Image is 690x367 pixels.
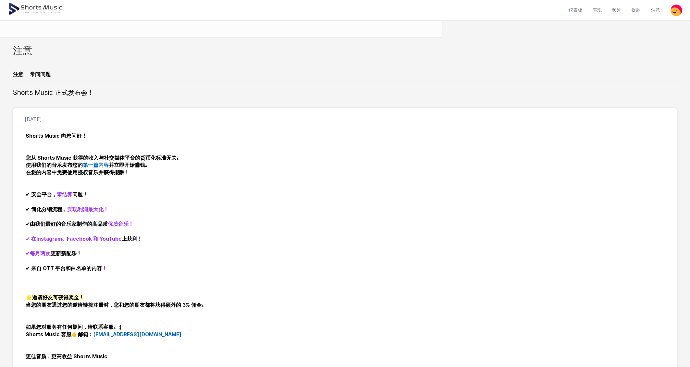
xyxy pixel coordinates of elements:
[30,72,51,77] font: 常问问题
[607,2,626,19] a: 频道
[23,24,88,34] a: 平台升级及恢复服务公告
[563,2,587,19] a: 仪表板
[108,221,133,227] font: 优质音乐！
[612,7,621,13] font: 频道
[651,7,660,13] font: 注意
[26,162,83,168] font: 使用我们的音乐发布您的
[57,191,72,198] font: 零结算
[51,250,81,257] font: 更新新配乐！
[626,2,646,19] a: 提款
[632,7,641,13] font: 提款
[23,26,88,33] font: 平台升级及恢复服务公告
[26,236,122,242] font: ✔ 在Instagram、Facebook 和 YouTube
[83,162,109,168] font: 第一篇内容
[13,25,21,33] img: 알림 아간콘
[32,294,84,301] font: 邀请好友可获得奖金！
[13,89,93,97] font: Shorts Music 正式发布会！
[13,70,23,82] a: 注意
[646,2,665,19] a: 注意
[13,45,32,56] font: 注意
[26,302,206,308] font: 当您的朋友通过您的邀请链接注册时，您和您的朋友都将获得额外的 3% 佣金。
[72,191,88,198] font: 问题！
[26,265,102,271] font: ✔ 来自 OTT 平台和白名单的内容
[26,324,122,330] font: 如果您对服务有任何疑问，请联系客服。:)
[26,250,51,257] font: ✔每月两次
[593,7,602,13] font: 表现
[102,265,107,271] font: ！
[93,331,181,338] font: [EMAIL_ADDRESS][DOMAIN_NAME]
[569,7,582,13] font: 仪表板
[25,116,42,122] font: [DATE]
[13,72,23,77] font: 注意
[671,5,682,16] img: 사용자 미지
[26,169,129,176] font: 在您的内容中免费使用授权音乐并获得报酬！
[26,353,107,360] font: 更佳音质，更高收益 Shorts Music
[26,221,30,227] font: ✔
[587,2,607,19] a: 表现
[26,133,87,139] font: Shorts Music 向您问好！
[26,294,32,301] font: ⭐
[30,221,108,227] font: 由我们最好的音乐家制作的高品质
[30,70,51,82] a: 常问问题
[26,206,67,212] font: ✔ 简化分销流程，
[26,191,57,198] font: ✔ 安全平台，
[122,236,142,242] font: 上获利！
[67,206,108,212] font: 实现利润最大化！
[26,331,93,338] font: Shorts Music 客服👉邮箱：
[109,162,150,168] font: 并立即开始赚钱。
[26,155,181,161] font: 您从 Shorts Music 获得的收入与社交媒体平台的货币化标准无关。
